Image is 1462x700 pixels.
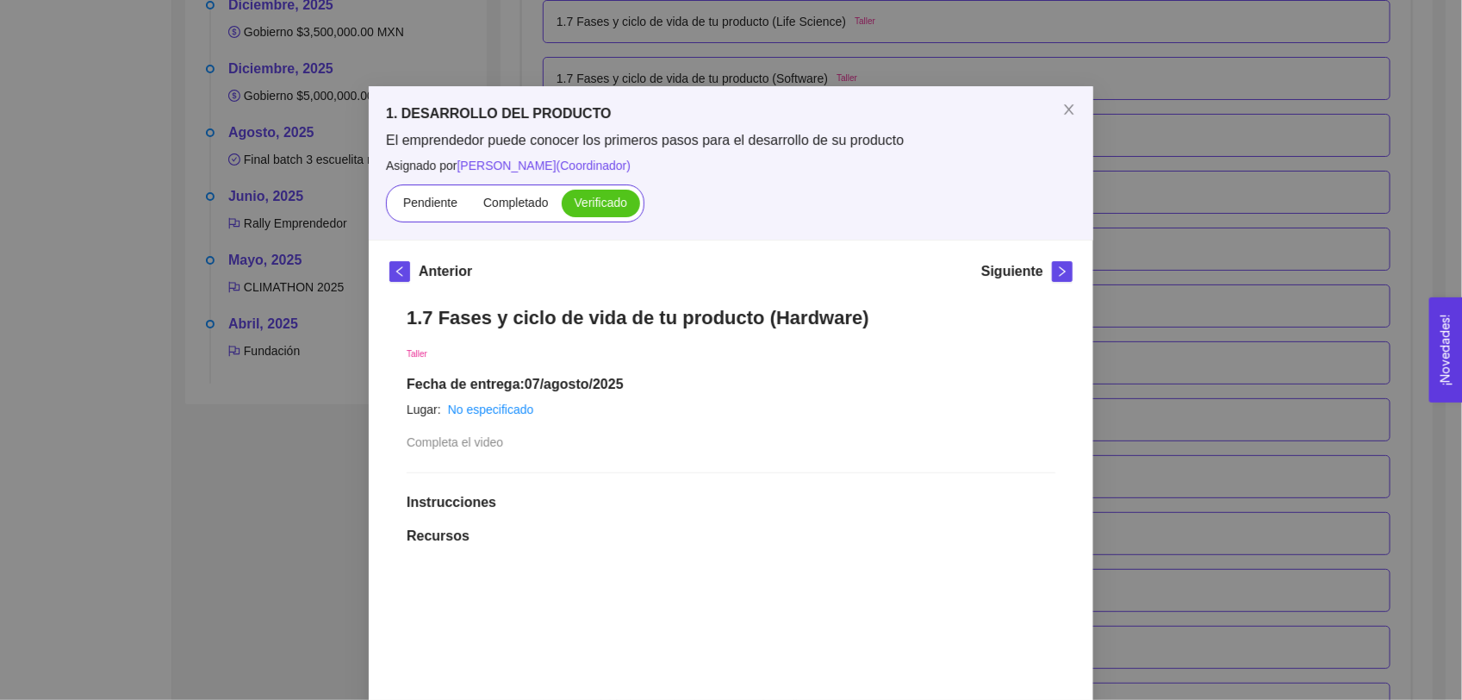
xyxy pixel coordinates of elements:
button: right [1052,261,1073,282]
span: left [390,266,409,278]
button: Close [1045,86,1093,134]
span: El emprendedor puede conocer los primeros pasos para el desarrollo de su producto [386,131,1076,150]
h1: Instrucciones [407,494,1055,511]
span: Taller [407,349,427,359]
h1: Recursos [407,528,1055,545]
span: Completa el video [407,435,503,449]
span: close [1062,103,1076,116]
article: Lugar: [407,400,441,419]
span: Verificado [575,196,627,209]
span: right [1053,266,1072,278]
h5: 1. DESARROLLO DEL PRODUCTO [386,103,1076,124]
h1: Fecha de entrega: 07/agosto/2025 [407,376,1055,393]
h1: 1.7 Fases y ciclo de vida de tu producto (Hardware) [407,306,1055,329]
a: No especificado [448,403,534,416]
span: Pendiente [403,196,457,209]
span: [PERSON_NAME] ( Coordinador ) [457,159,631,172]
h5: Anterior [419,261,472,282]
button: left [389,261,410,282]
span: Asignado por [386,156,1076,175]
button: Open Feedback Widget [1429,297,1462,403]
h5: Siguiente [981,261,1043,282]
span: Completado [483,196,549,209]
